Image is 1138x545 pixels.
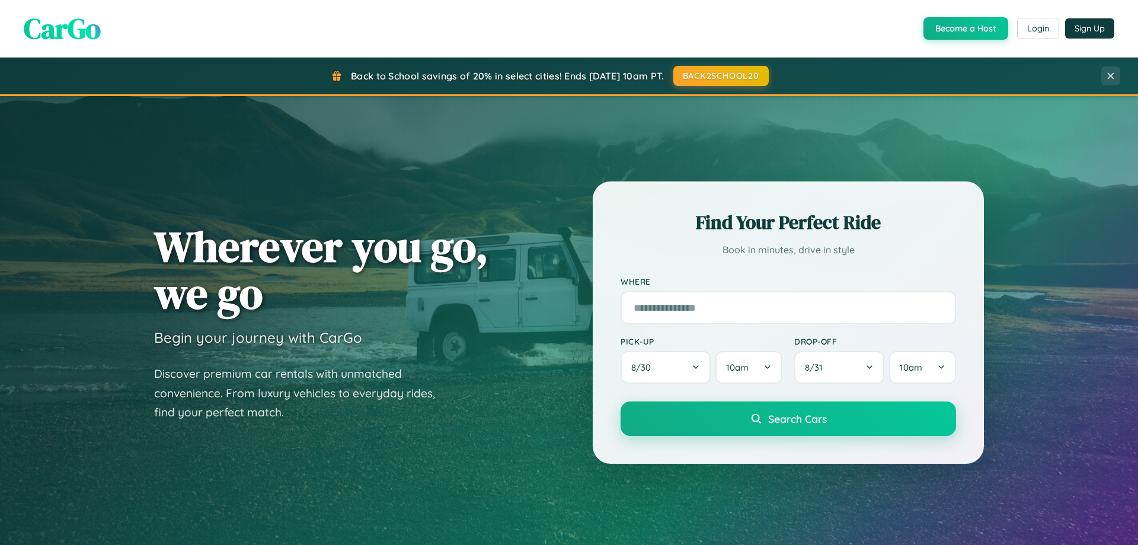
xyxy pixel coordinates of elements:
span: 8 / 31 [805,362,829,373]
button: Login [1017,18,1059,39]
h1: Wherever you go, we go [154,223,488,317]
button: BACK2SCHOOL20 [673,66,769,86]
label: Where [621,276,956,286]
span: CarGo [24,9,101,48]
p: Discover premium car rentals with unmatched convenience. From luxury vehicles to everyday rides, ... [154,364,450,422]
p: Book in minutes, drive in style [621,241,956,259]
h2: Find Your Perfect Ride [621,209,956,235]
button: 10am [889,351,956,384]
span: Back to School savings of 20% in select cities! Ends [DATE] 10am PT. [351,70,664,82]
span: 10am [900,362,922,373]
span: 10am [726,362,749,373]
button: Sign Up [1065,18,1114,39]
button: 8/31 [794,351,884,384]
button: Search Cars [621,401,956,436]
button: 8/30 [621,351,711,384]
button: Become a Host [923,17,1008,40]
span: 8 / 30 [631,362,657,373]
h3: Begin your journey with CarGo [154,329,362,346]
label: Drop-off [794,336,956,346]
label: Pick-up [621,336,782,346]
button: 10am [715,351,782,384]
span: Search Cars [768,412,827,425]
